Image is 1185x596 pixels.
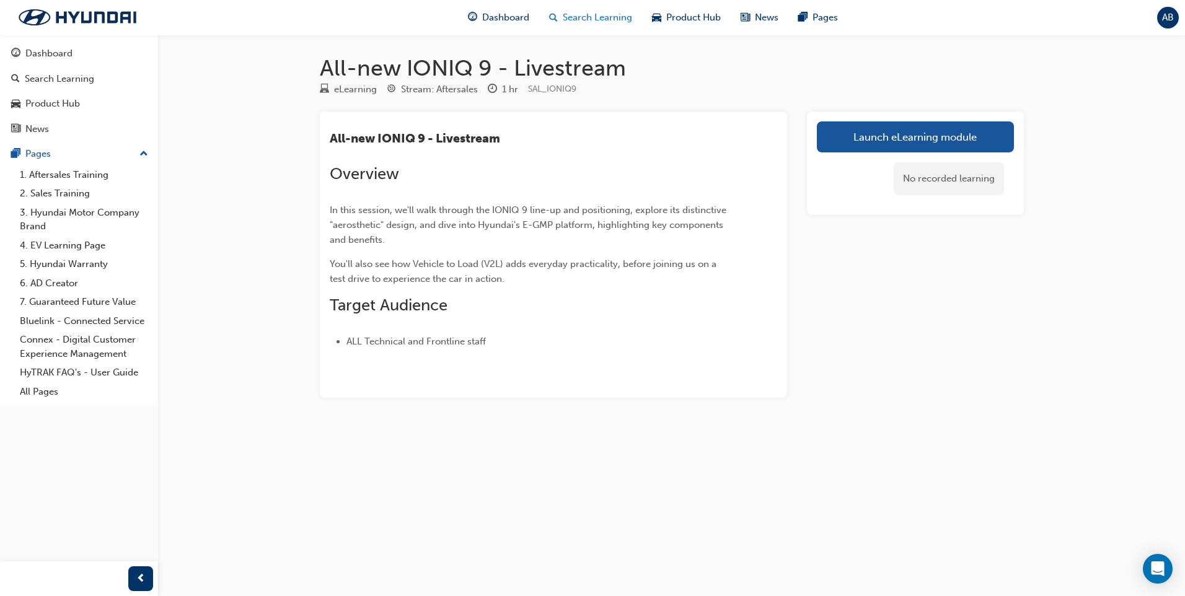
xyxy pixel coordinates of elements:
[11,124,20,135] span: news-icon
[136,571,146,587] span: prev-icon
[5,92,153,115] a: Product Hub
[468,10,477,25] span: guage-icon
[346,336,486,347] span: ALL Technical and Frontline staff
[642,5,731,30] a: car-iconProduct Hub
[15,382,153,401] a: All Pages
[25,97,80,111] div: Product Hub
[25,72,94,86] div: Search Learning
[488,84,497,95] span: clock-icon
[5,68,153,90] a: Search Learning
[502,82,518,97] div: 1 hr
[5,40,153,142] button: DashboardSearch LearningProduct HubNews
[15,255,153,274] a: 5. Hyundai Warranty
[15,184,153,203] a: 2. Sales Training
[482,11,529,25] span: Dashboard
[539,5,642,30] a: search-iconSearch Learning
[741,10,750,25] span: news-icon
[11,74,20,85] span: search-icon
[488,82,518,97] div: Duration
[15,165,153,185] a: 1. Aftersales Training
[817,121,1014,152] a: Launch eLearning module
[5,42,153,65] a: Dashboard
[666,11,721,25] span: Product Hub
[15,274,153,293] a: 6. AD Creator
[458,5,539,30] a: guage-iconDashboard
[25,46,73,61] div: Dashboard
[15,203,153,236] a: 3. Hyundai Motor Company Brand
[25,122,49,136] div: News
[11,48,20,59] span: guage-icon
[5,142,153,165] button: Pages
[788,5,848,30] a: pages-iconPages
[11,99,20,110] span: car-icon
[330,164,399,183] span: Overview
[15,330,153,363] a: Connex - Digital Customer Experience Management
[813,11,838,25] span: Pages
[731,5,788,30] a: news-iconNews
[330,296,447,315] span: Target Audience
[755,11,778,25] span: News
[139,146,148,162] span: up-icon
[652,10,661,25] span: car-icon
[1162,11,1174,25] span: AB
[798,10,808,25] span: pages-icon
[387,84,396,95] span: target-icon
[25,147,51,161] div: Pages
[320,82,377,97] div: Type
[528,84,576,94] span: Learning resource code
[330,204,729,245] span: In this session, we'll walk through the IONIQ 9 line-up and positioning, explore its distinctive ...
[334,82,377,97] div: eLearning
[330,258,719,284] span: You'll also see how Vehicle to Load (V2L) adds everyday practicality, before joining us on a test...
[6,4,149,30] img: Trak
[401,82,478,97] div: Stream: Aftersales
[5,118,153,141] a: News
[387,82,478,97] div: Stream
[320,55,1024,82] h1: All-new IONIQ 9 - Livestream
[330,131,500,146] span: All-new IONIQ 9 - Livestream
[1157,7,1179,28] button: AB
[320,84,329,95] span: learningResourceType_ELEARNING-icon
[15,312,153,331] a: Bluelink - Connected Service
[15,236,153,255] a: 4. EV Learning Page
[549,10,558,25] span: search-icon
[894,162,1004,195] div: No recorded learning
[15,363,153,382] a: HyTRAK FAQ's - User Guide
[11,149,20,160] span: pages-icon
[563,11,632,25] span: Search Learning
[15,292,153,312] a: 7. Guaranteed Future Value
[1143,554,1173,584] div: Open Intercom Messenger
